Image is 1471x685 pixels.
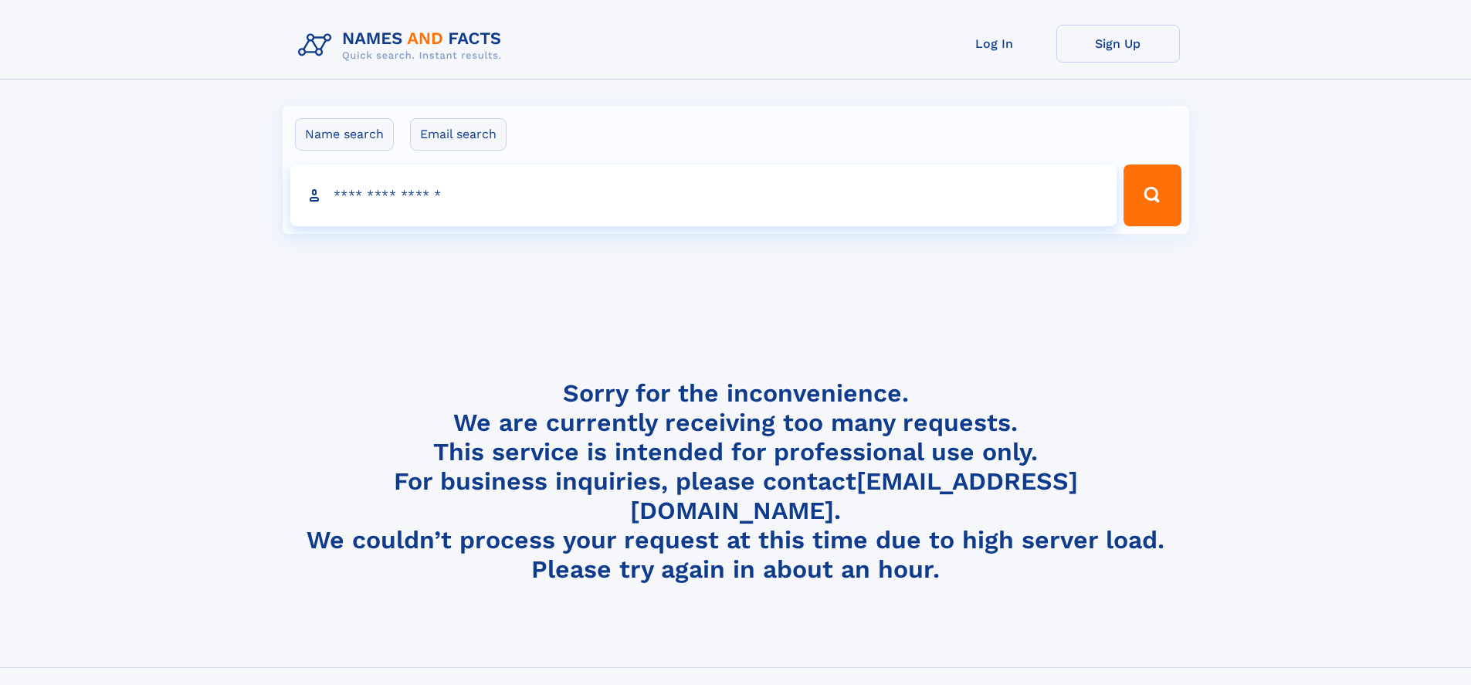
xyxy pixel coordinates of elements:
[292,25,514,66] img: Logo Names and Facts
[933,25,1056,63] a: Log In
[295,118,394,151] label: Name search
[290,164,1117,226] input: search input
[1056,25,1180,63] a: Sign Up
[292,378,1180,585] h4: Sorry for the inconvenience. We are currently receiving too many requests. This service is intend...
[1124,164,1181,226] button: Search Button
[410,118,507,151] label: Email search
[630,466,1078,525] a: [EMAIL_ADDRESS][DOMAIN_NAME]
